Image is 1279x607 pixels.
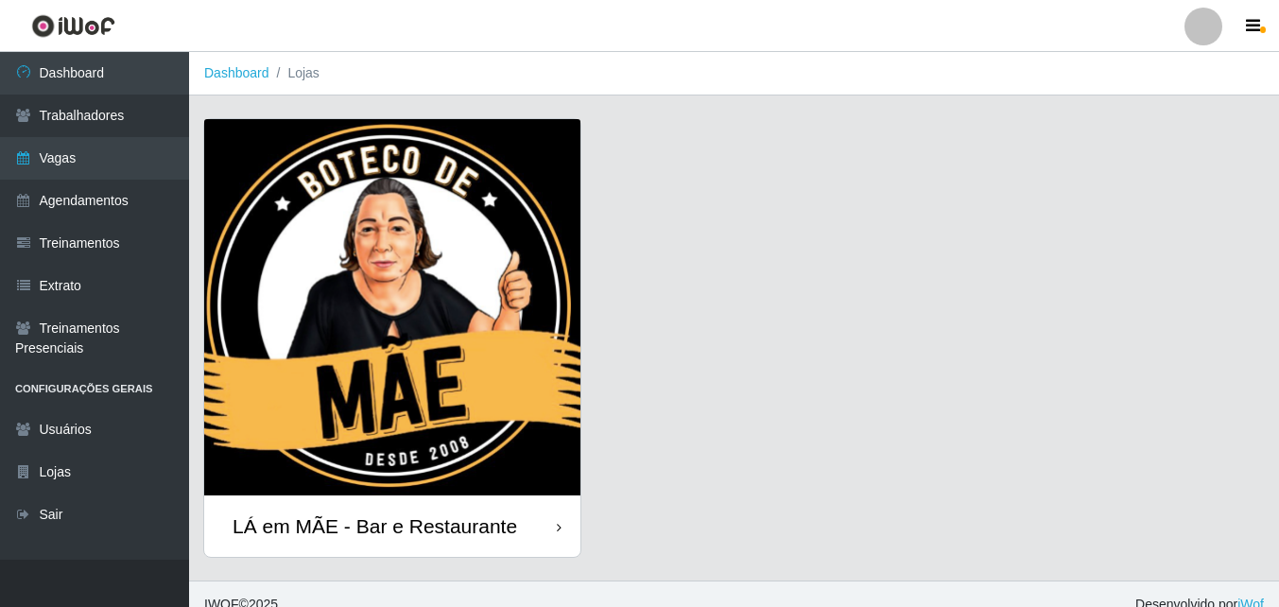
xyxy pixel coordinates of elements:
li: Lojas [269,63,320,83]
div: LÁ em MÃE - Bar e Restaurante [233,514,517,538]
a: Dashboard [204,65,269,80]
nav: breadcrumb [189,52,1279,95]
img: CoreUI Logo [31,14,115,38]
a: LÁ em MÃE - Bar e Restaurante [204,119,580,557]
img: cardImg [204,119,580,495]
